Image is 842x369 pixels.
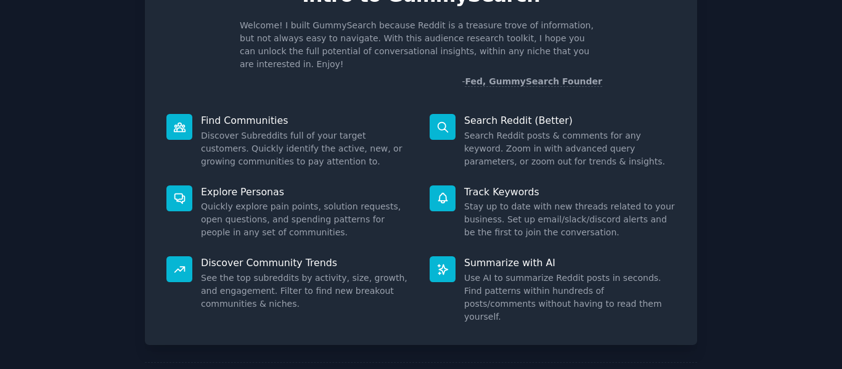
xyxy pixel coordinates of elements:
dd: Stay up to date with new threads related to your business. Set up email/slack/discord alerts and ... [464,200,676,239]
p: Discover Community Trends [201,256,412,269]
dd: Use AI to summarize Reddit posts in seconds. Find patterns within hundreds of posts/comments with... [464,272,676,323]
p: Track Keywords [464,185,676,198]
dd: See the top subreddits by activity, size, growth, and engagement. Filter to find new breakout com... [201,272,412,310]
p: Find Communities [201,114,412,127]
p: Summarize with AI [464,256,676,269]
p: Explore Personas [201,185,412,198]
p: Welcome! I built GummySearch because Reddit is a treasure trove of information, but not always ea... [240,19,602,71]
dd: Discover Subreddits full of your target customers. Quickly identify the active, new, or growing c... [201,129,412,168]
div: - [462,75,602,88]
dd: Quickly explore pain points, solution requests, open questions, and spending patterns for people ... [201,200,412,239]
dd: Search Reddit posts & comments for any keyword. Zoom in with advanced query parameters, or zoom o... [464,129,676,168]
p: Search Reddit (Better) [464,114,676,127]
a: Fed, GummySearch Founder [465,76,602,87]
